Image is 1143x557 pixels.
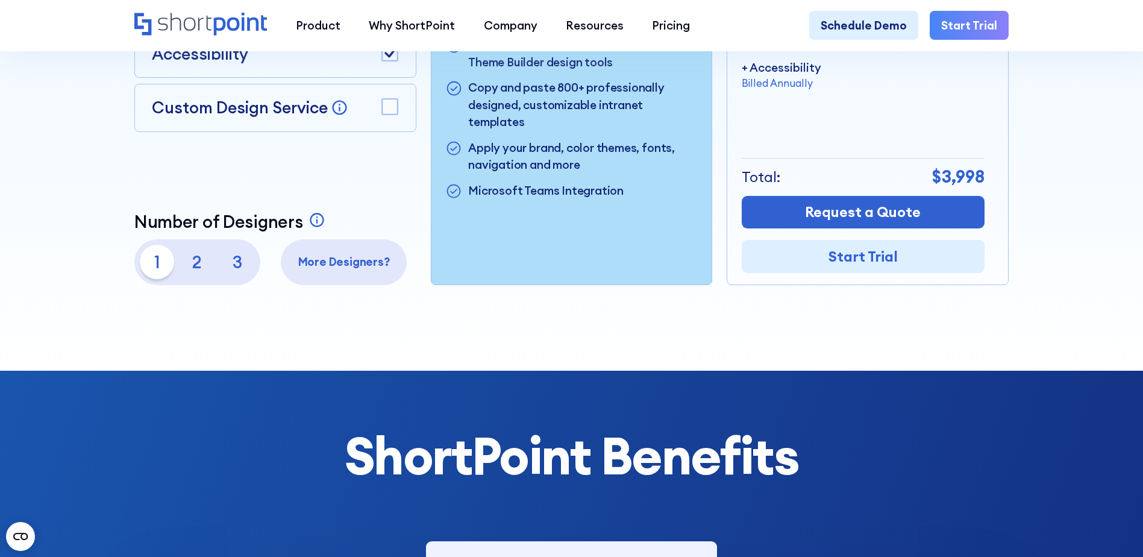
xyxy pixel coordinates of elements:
a: Resources [551,11,637,39]
div: Pricing [652,17,690,34]
div: Product [296,17,340,34]
p: $3,998 [932,164,985,190]
a: Number of Designers [134,212,329,232]
a: Start Trial [742,240,985,273]
p: Number of Designers [134,212,303,232]
p: 1 [140,245,174,279]
iframe: Chat Widget [1083,499,1143,557]
p: 2 [180,245,215,279]
a: Why ShortPoint [355,11,469,39]
a: Product [281,11,354,39]
p: Accessibility [152,42,248,66]
a: Pricing [638,11,704,39]
p: Total: [742,166,781,188]
p: Includes Page Builder Live Mode and Theme Builder design tools [468,36,698,71]
p: Apply your brand, color themes, fonts, navigation and more [468,139,698,174]
div: Company [484,17,537,34]
a: Request a Quote [742,196,985,229]
p: + Accessibility [742,59,821,76]
p: Microsoft Teams Integration [468,182,624,201]
p: More Designers? [287,253,401,270]
button: Open CMP widget [6,522,35,551]
p: Copy and paste 800+ professionally designed, customizable intranet templates [468,79,698,130]
p: Billed Annually [742,76,821,91]
p: Custom Design Service [152,97,328,118]
p: 3 [220,245,254,279]
div: Why ShortPoint [369,17,455,34]
a: Company [469,11,551,39]
div: Resources [566,17,624,34]
a: Start Trial [930,11,1009,39]
a: Home [134,13,268,37]
h2: ShortPoint Benefits [134,428,1009,485]
a: Schedule Demo [809,11,918,39]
